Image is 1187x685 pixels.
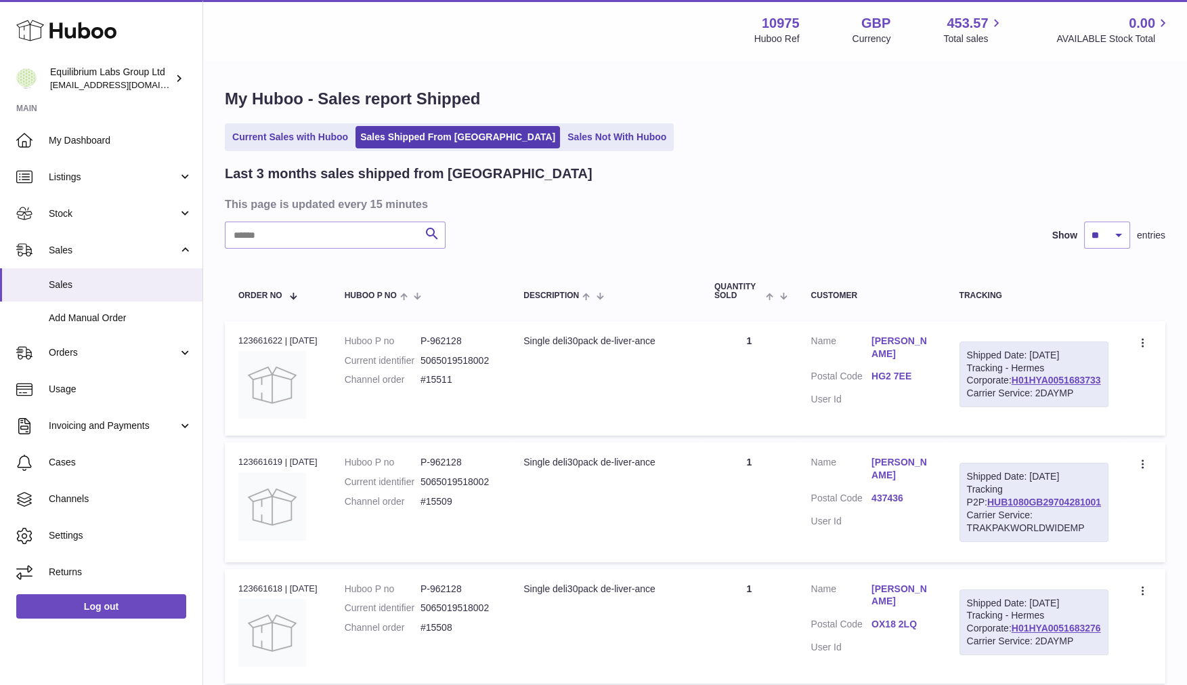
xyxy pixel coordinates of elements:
[345,621,420,634] dt: Channel order
[1052,229,1077,242] label: Show
[420,373,496,386] dd: #15511
[50,66,172,91] div: Equilibrium Labs Group Ltd
[49,419,178,432] span: Invoicing and Payments
[959,589,1108,656] div: Tracking - Hermes Corporate:
[811,393,872,406] dt: User Id
[811,335,872,364] dt: Name
[1137,229,1165,242] span: entries
[861,14,890,33] strong: GBP
[967,349,1101,362] div: Shipped Date: [DATE]
[811,583,872,612] dt: Name
[355,126,560,148] a: Sales Shipped From [GEOGRAPHIC_DATA]
[811,492,872,508] dt: Postal Code
[420,621,496,634] dd: #15508
[238,291,282,300] span: Order No
[49,346,178,359] span: Orders
[420,354,496,367] dd: 5065019518002
[523,583,687,596] div: Single deli30pack de-liver-ance
[49,244,178,257] span: Sales
[420,495,496,508] dd: #15509
[853,33,891,45] div: Currency
[49,207,178,220] span: Stock
[49,383,192,396] span: Usage
[871,456,932,482] a: [PERSON_NAME]
[523,291,579,300] span: Description
[345,373,420,386] dt: Channel order
[238,583,318,595] div: 123661618 | [DATE]
[49,171,178,184] span: Listings
[238,351,306,419] img: no-photo.jpg
[225,165,592,183] h2: Last 3 months sales shipped from [GEOGRAPHIC_DATA]
[811,641,872,654] dt: User Id
[987,497,1101,507] a: HUB1080GB29704281001
[420,476,496,489] dd: 5065019518002
[238,335,318,347] div: 123661622 | [DATE]
[754,33,800,45] div: Huboo Ref
[563,126,671,148] a: Sales Not With Huboo
[959,341,1108,408] div: Tracking - Hermes Corporate:
[1129,14,1155,33] span: 0.00
[225,88,1165,110] h1: My Huboo - Sales report Shipped
[49,456,192,469] span: Cases
[811,618,872,634] dt: Postal Code
[959,291,1108,300] div: Tracking
[49,134,192,147] span: My Dashboard
[1056,14,1171,45] a: 0.00 AVAILABLE Stock Total
[16,68,37,89] img: huboo@equilibriumlabs.com
[49,493,192,505] span: Channels
[420,335,496,348] dd: P-962128
[345,583,420,596] dt: Huboo P no
[345,291,397,300] span: Huboo P no
[967,387,1101,400] div: Carrier Service: 2DAYMP
[714,283,762,300] span: Quantity Sold
[947,14,988,33] span: 453.57
[49,278,192,291] span: Sales
[967,635,1101,648] div: Carrier Service: 2DAYMP
[420,602,496,615] dd: 5065019518002
[238,456,318,468] div: 123661619 | [DATE]
[871,618,932,631] a: OX18 2LQ
[228,126,353,148] a: Current Sales with Huboo
[50,79,199,90] span: [EMAIL_ADDRESS][DOMAIN_NAME]
[811,515,872,528] dt: User Id
[967,509,1101,535] div: Carrier Service: TRAKPAKWORLDWIDEMP
[345,456,420,469] dt: Huboo P no
[49,312,192,325] span: Add Manual Order
[871,492,932,505] a: 437436
[345,335,420,348] dt: Huboo P no
[811,370,872,386] dt: Postal Code
[1056,33,1171,45] span: AVAILABLE Stock Total
[762,14,800,33] strong: 10975
[871,335,932,360] a: [PERSON_NAME]
[811,456,872,485] dt: Name
[238,473,306,541] img: no-photo.jpg
[16,594,186,619] a: Log out
[225,196,1162,211] h3: This page is updated every 15 minutes
[523,335,687,348] div: Single deli30pack de-liver-ance
[967,470,1101,483] div: Shipped Date: [DATE]
[345,476,420,489] dt: Current identifier
[701,569,798,684] td: 1
[1012,623,1101,634] a: H01HYA0051683276
[345,602,420,615] dt: Current identifier
[345,354,420,367] dt: Current identifier
[523,456,687,469] div: Single deli30pack de-liver-ance
[943,14,1003,45] a: 453.57 Total sales
[871,370,932,383] a: HG2 7EE
[420,583,496,596] dd: P-962128
[967,597,1101,610] div: Shipped Date: [DATE]
[959,463,1108,541] div: Tracking P2P:
[701,321,798,436] td: 1
[871,583,932,608] a: [PERSON_NAME]
[420,456,496,469] dd: P-962128
[701,442,798,562] td: 1
[49,566,192,579] span: Returns
[811,291,932,300] div: Customer
[943,33,1003,45] span: Total sales
[345,495,420,508] dt: Channel order
[49,529,192,542] span: Settings
[238,599,306,667] img: no-photo.jpg
[1012,375,1101,386] a: H01HYA0051683733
